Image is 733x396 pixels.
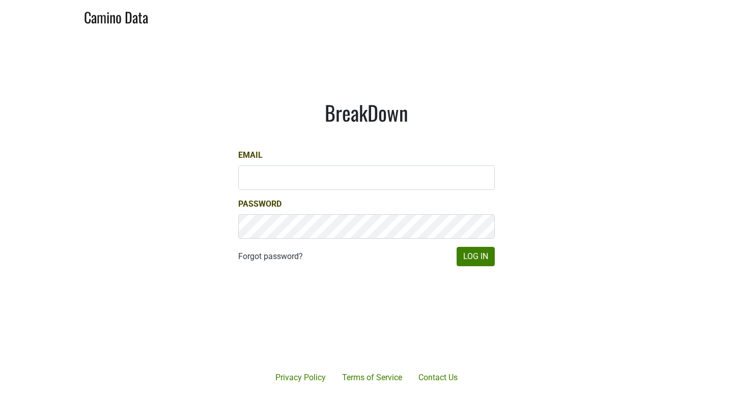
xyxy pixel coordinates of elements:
a: Privacy Policy [267,367,334,388]
a: Contact Us [410,367,466,388]
label: Password [238,198,281,210]
a: Forgot password? [238,250,303,263]
button: Log In [457,247,495,266]
a: Camino Data [84,4,148,28]
label: Email [238,149,263,161]
h1: BreakDown [238,100,495,125]
a: Terms of Service [334,367,410,388]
